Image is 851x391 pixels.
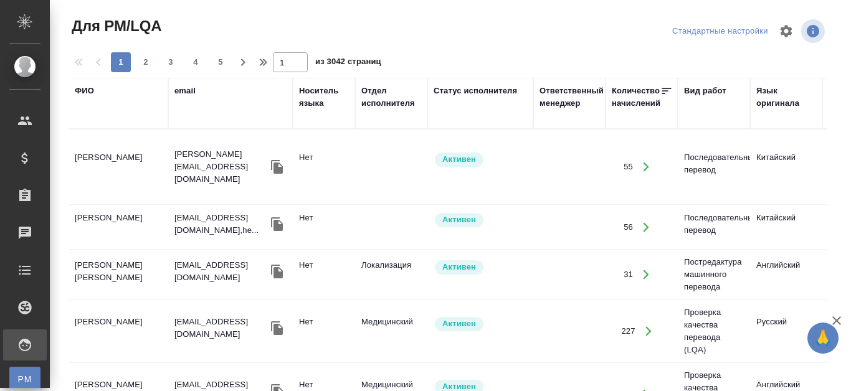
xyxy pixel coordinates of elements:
div: Вид работ [684,85,726,97]
td: Нет [293,145,355,189]
button: Скопировать [268,262,287,281]
p: Активен [442,261,476,273]
span: 3 [161,56,181,68]
div: Язык оригинала [756,85,816,110]
span: 🙏 [812,325,834,351]
td: Китайский [750,145,822,189]
div: Статус исполнителя [434,85,517,97]
td: Медицинский [355,309,427,353]
p: Активен [442,318,476,330]
td: [PERSON_NAME] [PERSON_NAME] [69,253,168,296]
button: Открыть работы [636,319,662,344]
button: 🙏 [807,323,839,354]
td: Английский [750,253,822,296]
span: Посмотреть информацию [801,19,827,43]
span: 2 [136,56,156,68]
div: email [174,85,196,97]
div: Рядовой исполнитель: назначай с учетом рейтинга [434,212,527,228]
p: [EMAIL_ADDRESS][DOMAIN_NAME] [174,259,268,284]
div: 56 [624,221,633,233]
td: Нет [293,309,355,353]
span: Для PM/LQA [69,16,161,36]
button: Открыть работы [634,154,659,180]
button: Скопировать [268,215,287,233]
span: из 3042 страниц [315,54,381,72]
td: Последовательный перевод [678,205,750,249]
td: Нет [293,205,355,249]
span: Настроить таблицу [771,16,801,46]
p: [PERSON_NAME][EMAIL_ADDRESS][DOMAIN_NAME] [174,148,268,186]
p: [EMAIL_ADDRESS][DOMAIN_NAME] [174,316,268,341]
button: Скопировать [268,158,287,176]
div: Отдел исполнителя [361,85,421,110]
td: Локализация [355,253,427,296]
div: Рядовой исполнитель: назначай с учетом рейтинга [434,151,527,168]
div: Количество начислений [612,85,660,110]
div: Ответственный менеджер [540,85,604,110]
div: split button [669,22,771,41]
div: 227 [621,325,635,337]
td: Проверка качества перевода (LQA) [678,300,750,362]
div: ФИО [75,85,94,97]
button: 4 [186,52,206,72]
span: 4 [186,56,206,68]
td: [PERSON_NAME] [69,309,168,353]
span: 5 [211,56,231,68]
td: [PERSON_NAME] [69,145,168,189]
p: Активен [442,214,476,226]
p: Активен [442,153,476,166]
div: Рядовой исполнитель: назначай с учетом рейтинга [434,259,527,276]
td: Постредактура машинного перевода [678,250,750,299]
button: Открыть работы [634,214,659,240]
span: PM [16,373,34,385]
td: Китайский [750,205,822,249]
div: 55 [624,161,633,173]
div: 31 [624,268,633,281]
td: Русский [750,309,822,353]
button: Открыть работы [634,262,659,288]
button: Скопировать [268,319,287,337]
button: 5 [211,52,231,72]
p: [EMAIL_ADDRESS][DOMAIN_NAME],he... [174,212,268,237]
div: Рядовой исполнитель: назначай с учетом рейтинга [434,316,527,332]
div: Носитель языка [299,85,349,110]
button: 3 [161,52,181,72]
td: Последовательный перевод [678,145,750,189]
td: Нет [293,253,355,296]
td: [PERSON_NAME] [69,205,168,249]
button: 2 [136,52,156,72]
